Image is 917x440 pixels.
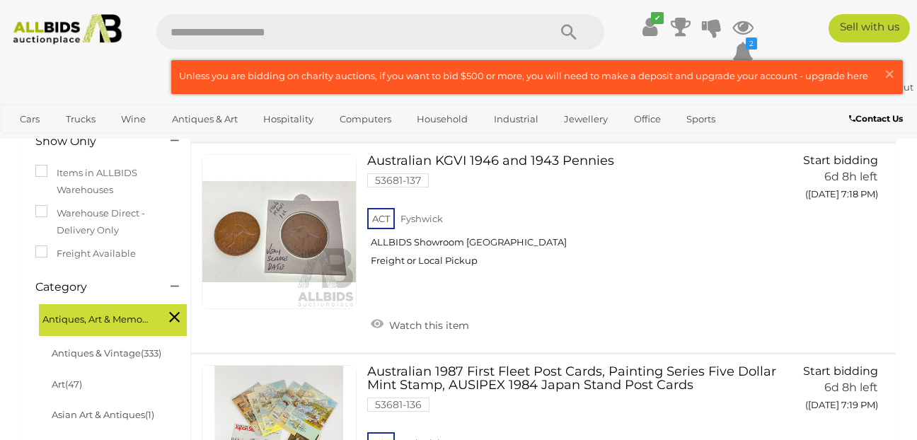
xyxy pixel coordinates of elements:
a: Australian KGVI 1946 and 1943 Pennies 53681-137 ACT Fyshwick ALLBIDS Showroom [GEOGRAPHIC_DATA] F... [378,154,768,278]
a: Household [408,108,477,131]
a: Contact Us [849,111,906,127]
h4: Show Only [35,135,149,148]
label: Items in ALLBIDS Warehouses [35,165,176,198]
i: 2 [746,37,757,50]
span: (333) [141,347,161,359]
a: Asian Art & Antiques(1) [52,409,154,420]
span: (47) [65,378,82,390]
span: Start bidding [803,154,878,167]
a: Watch this item [367,313,473,335]
img: Allbids.com.au [7,14,129,45]
a: ✔ [639,14,660,40]
label: Freight Available [35,245,136,262]
a: Hospitality [254,108,323,131]
a: Antiques & Vintage(333) [52,347,161,359]
a: Industrial [485,108,548,131]
i: ✔ [651,12,664,24]
label: Warehouse Direct - Delivery Only [35,205,176,238]
a: Start bidding 6d 8h left ([DATE] 7:19 PM) [789,365,882,419]
a: Jewellery [555,108,617,131]
span: × [883,60,896,88]
a: Trucks [57,108,105,131]
a: Art(47) [52,378,82,390]
button: Search [534,14,604,50]
span: (1) [145,409,154,420]
b: Contact Us [849,113,903,124]
a: Computers [330,108,400,131]
a: Sell with us [829,14,910,42]
span: Watch this item [386,319,469,332]
h4: Category [35,281,149,294]
span: Start bidding [803,364,878,378]
a: Sports [677,108,725,131]
a: 2 [732,40,754,65]
a: Office [625,108,670,131]
a: Wine [112,108,155,131]
a: [GEOGRAPHIC_DATA] [11,131,129,154]
span: Antiques, Art & Memorabilia [42,308,149,328]
a: Start bidding 6d 8h left ([DATE] 7:18 PM) [789,154,882,208]
a: Antiques & Art [163,108,247,131]
a: Cars [11,108,49,131]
